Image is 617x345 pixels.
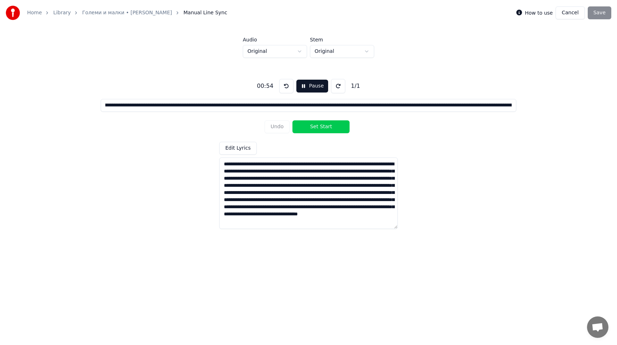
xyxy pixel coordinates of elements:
[348,82,363,90] div: 1 / 1
[184,9,227,16] span: Manual Line Sync
[296,80,328,92] button: Pause
[254,82,276,90] div: 00:54
[525,10,553,15] label: How to use
[27,9,42,16] a: Home
[292,120,350,133] button: Set Start
[310,37,374,42] label: Stem
[82,9,172,16] a: Големи и малки • [PERSON_NAME]
[587,316,608,338] div: Отворен чат
[219,142,257,155] button: Edit Lyrics
[53,9,71,16] a: Library
[556,6,585,19] button: Cancel
[6,6,20,20] img: youka
[243,37,307,42] label: Audio
[27,9,227,16] nav: breadcrumb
